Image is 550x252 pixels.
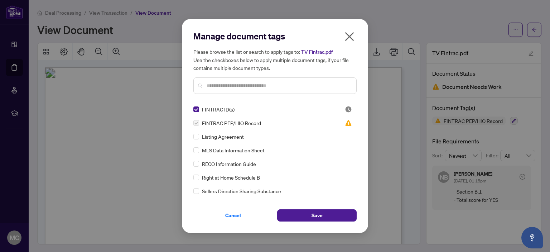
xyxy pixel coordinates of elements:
span: Right at Home Schedule B [202,173,260,181]
span: FINTRAC ID(s) [202,105,235,113]
h5: Please browse the list or search to apply tags to: Use the checkboxes below to apply multiple doc... [193,48,357,72]
span: MLS Data Information Sheet [202,146,265,154]
span: Sellers Direction Sharing Substance [202,187,281,195]
h2: Manage document tags [193,30,357,42]
span: Cancel [225,210,241,221]
span: Save [312,210,323,221]
span: Pending Review [345,106,352,113]
span: Listing Agreement [202,133,244,141]
span: close [344,31,355,42]
span: FINTRAC PEP/HIO Record [202,119,261,127]
button: Save [277,209,357,222]
span: RECO Information Guide [202,160,256,168]
button: Open asap [521,227,543,248]
span: Needs Work [345,119,352,127]
img: status [345,106,352,113]
img: status [345,119,352,127]
button: Cancel [193,209,273,222]
span: TV Fintrac.pdf [301,49,333,55]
